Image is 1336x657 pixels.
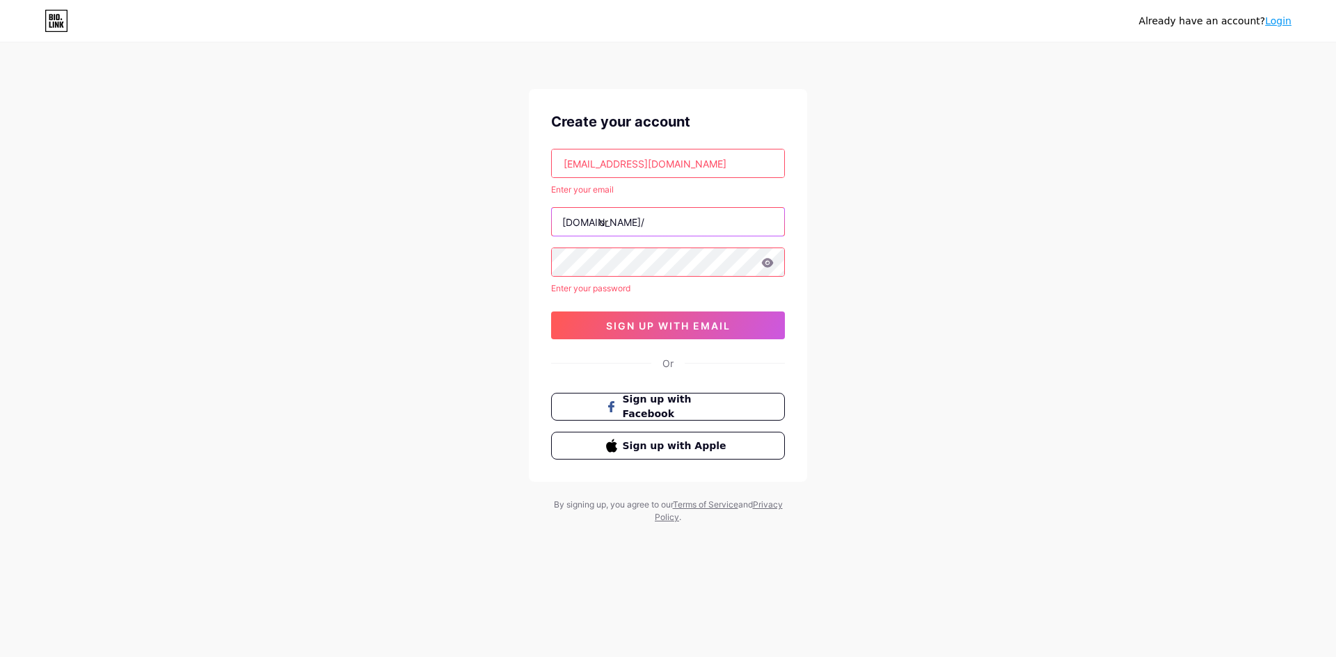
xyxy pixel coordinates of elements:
div: [DOMAIN_NAME]/ [562,215,644,229]
div: Enter your password [551,282,785,295]
button: sign up with email [551,311,785,339]
input: username [552,208,784,236]
div: Create your account [551,111,785,132]
div: By signing up, you agree to our and . [550,498,786,524]
div: Or [662,356,674,371]
button: Sign up with Apple [551,432,785,460]
span: Sign up with Apple [623,439,731,453]
span: sign up with email [606,320,731,332]
button: Sign up with Facebook [551,393,785,421]
div: Enter your email [551,184,785,196]
a: Terms of Service [673,499,738,510]
span: Sign up with Facebook [623,392,731,421]
input: Email [552,149,784,177]
a: Login [1265,15,1291,26]
div: Already have an account? [1139,14,1291,29]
